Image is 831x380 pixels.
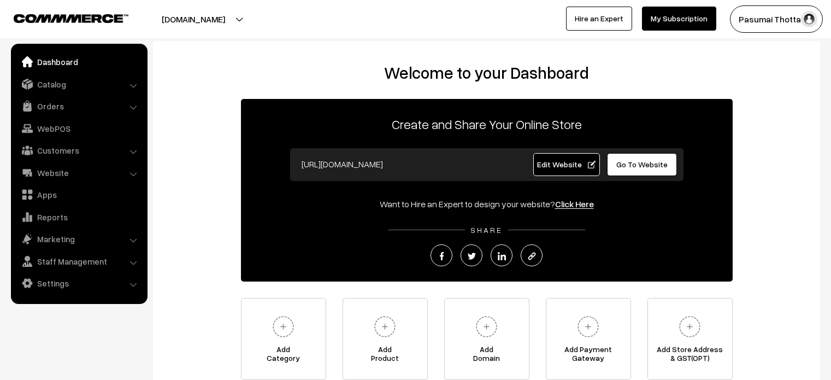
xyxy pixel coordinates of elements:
[647,298,733,380] a: Add Store Address& GST(OPT)
[14,11,109,24] a: COMMMERCE
[566,7,632,31] a: Hire an Expert
[14,185,144,204] a: Apps
[268,312,298,342] img: plus.svg
[546,298,631,380] a: Add PaymentGateway
[241,197,733,211] div: Want to Hire an Expert to design your website?
[241,345,326,367] span: Add Category
[607,153,677,176] a: Go To Website
[14,229,144,249] a: Marketing
[343,298,428,380] a: AddProduct
[14,52,144,72] a: Dashboard
[343,345,427,367] span: Add Product
[14,119,144,138] a: WebPOS
[555,198,594,209] a: Click Here
[642,7,716,31] a: My Subscription
[14,141,144,160] a: Customers
[14,273,144,293] a: Settings
[14,163,144,183] a: Website
[465,225,508,235] span: SHARE
[444,298,529,380] a: AddDomain
[14,207,144,227] a: Reports
[14,252,144,271] a: Staff Management
[241,298,326,380] a: AddCategory
[533,153,600,176] a: Edit Website
[472,312,502,342] img: plus.svg
[241,114,733,134] p: Create and Share Your Online Store
[14,74,144,94] a: Catalog
[675,312,705,342] img: plus.svg
[537,160,596,169] span: Edit Website
[801,11,817,27] img: user
[370,312,400,342] img: plus.svg
[123,5,263,33] button: [DOMAIN_NAME]
[14,96,144,116] a: Orders
[445,345,529,367] span: Add Domain
[616,160,668,169] span: Go To Website
[573,312,603,342] img: plus.svg
[164,63,809,83] h2: Welcome to your Dashboard
[648,345,732,367] span: Add Store Address & GST(OPT)
[14,14,128,22] img: COMMMERCE
[546,345,630,367] span: Add Payment Gateway
[730,5,823,33] button: Pasumai Thotta…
